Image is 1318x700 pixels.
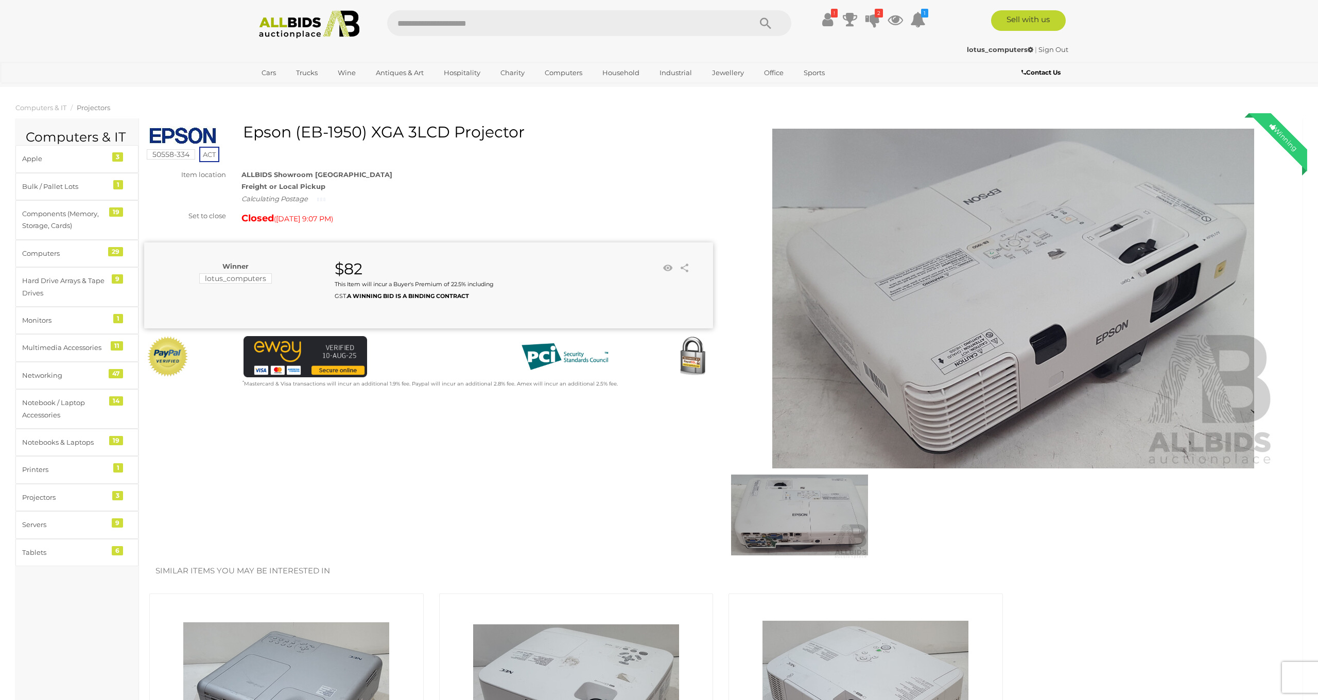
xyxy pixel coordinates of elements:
[731,471,868,559] img: Epson (EB-1950) XGA 3LCD Projector
[15,539,138,566] a: Tablets 6
[112,518,123,528] div: 9
[967,45,1035,54] a: lotus_computers
[255,81,341,98] a: [GEOGRAPHIC_DATA]
[112,152,123,162] div: 3
[109,396,123,406] div: 14
[222,262,249,270] b: Winner
[347,292,469,300] b: A WINNING BID IS A BINDING CONTRACT
[331,64,362,81] a: Wine
[15,307,138,334] a: Monitors 1
[22,492,107,503] div: Projectors
[22,248,107,259] div: Computers
[15,511,138,538] a: Servers 9
[108,247,123,256] div: 29
[921,9,928,17] i: 1
[113,180,123,189] div: 1
[109,436,123,445] div: 19
[538,64,589,81] a: Computers
[149,126,216,145] img: Epson (EB-1950) XGA 3LCD Projector
[244,336,367,377] img: eWAY Payment Gateway
[831,9,838,17] i: !
[967,45,1033,54] strong: lotus_computers
[1260,113,1307,161] div: Winning
[111,341,123,351] div: 11
[15,389,138,429] a: Notebook / Laptop Accessories 14
[513,336,616,377] img: PCI DSS compliant
[335,259,362,278] strong: $82
[112,546,123,555] div: 6
[1021,67,1063,78] a: Contact Us
[15,362,138,389] a: Networking 47
[289,64,324,81] a: Trucks
[22,208,107,232] div: Components (Memory, Storage, Cards)
[274,215,333,223] span: ( )
[22,153,107,165] div: Apple
[242,380,618,387] small: Mastercard & Visa transactions will incur an additional 1.9% fee. Paypal will incur an additional...
[255,64,283,81] a: Cars
[22,314,107,326] div: Monitors
[22,342,107,354] div: Multimedia Accessories
[15,240,138,267] a: Computers 29
[109,369,123,378] div: 47
[241,170,392,179] strong: ALLBIDS Showroom [GEOGRAPHIC_DATA]
[109,207,123,217] div: 19
[199,273,272,284] mark: lotus_computers
[15,200,138,240] a: Components (Memory, Storage, Cards) 19
[15,103,66,112] a: Computers & IT
[15,456,138,483] a: Printers 1
[241,182,325,190] strong: Freight or Local Pickup
[596,64,646,81] a: Household
[22,370,107,381] div: Networking
[705,64,751,81] a: Jewellery
[112,491,123,500] div: 3
[15,429,138,456] a: Notebooks & Laptops 19
[147,149,195,160] mark: 50558-334
[241,195,308,203] i: Calculating Postage
[15,145,138,172] a: Apple 3
[15,334,138,361] a: Multimedia Accessories 11
[77,103,110,112] a: Projectors
[757,64,790,81] a: Office
[147,336,189,377] img: Official PayPal Seal
[136,169,234,181] div: Item location
[22,275,107,299] div: Hard Drive Arrays & Tape Drives
[369,64,430,81] a: Antiques & Art
[15,484,138,511] a: Projectors 3
[335,281,494,300] small: This Item will incur a Buyer's Premium of 22.5% including GST.
[113,314,123,323] div: 1
[820,10,835,29] a: !
[740,10,791,36] button: Search
[149,124,710,141] h1: Epson (EB-1950) XGA 3LCD Projector
[991,10,1066,31] a: Sell with us
[276,214,331,223] span: [DATE] 9:07 PM
[494,64,531,81] a: Charity
[199,147,219,162] span: ACT
[253,10,365,39] img: Allbids.com.au
[112,274,123,284] div: 9
[136,210,234,222] div: Set to close
[113,463,123,472] div: 1
[1035,45,1037,54] span: |
[437,64,487,81] a: Hospitality
[26,130,128,145] h2: Computers & IT
[910,10,926,29] a: 1
[1038,45,1068,54] a: Sign Out
[22,397,107,421] div: Notebook / Laptop Accessories
[22,547,107,558] div: Tablets
[865,10,880,29] a: 2
[155,567,1286,575] h2: Similar items you may be interested in
[672,336,713,377] img: Secured by Rapid SSL
[660,260,675,276] li: Watch this item
[750,129,1277,468] img: Epson (EB-1950) XGA 3LCD Projector
[22,436,107,448] div: Notebooks & Laptops
[1021,68,1061,76] b: Contact Us
[22,464,107,476] div: Printers
[15,267,138,307] a: Hard Drive Arrays & Tape Drives 9
[22,519,107,531] div: Servers
[147,150,195,159] a: 50558-334
[653,64,699,81] a: Industrial
[241,213,274,224] strong: Closed
[15,173,138,200] a: Bulk / Pallet Lots 1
